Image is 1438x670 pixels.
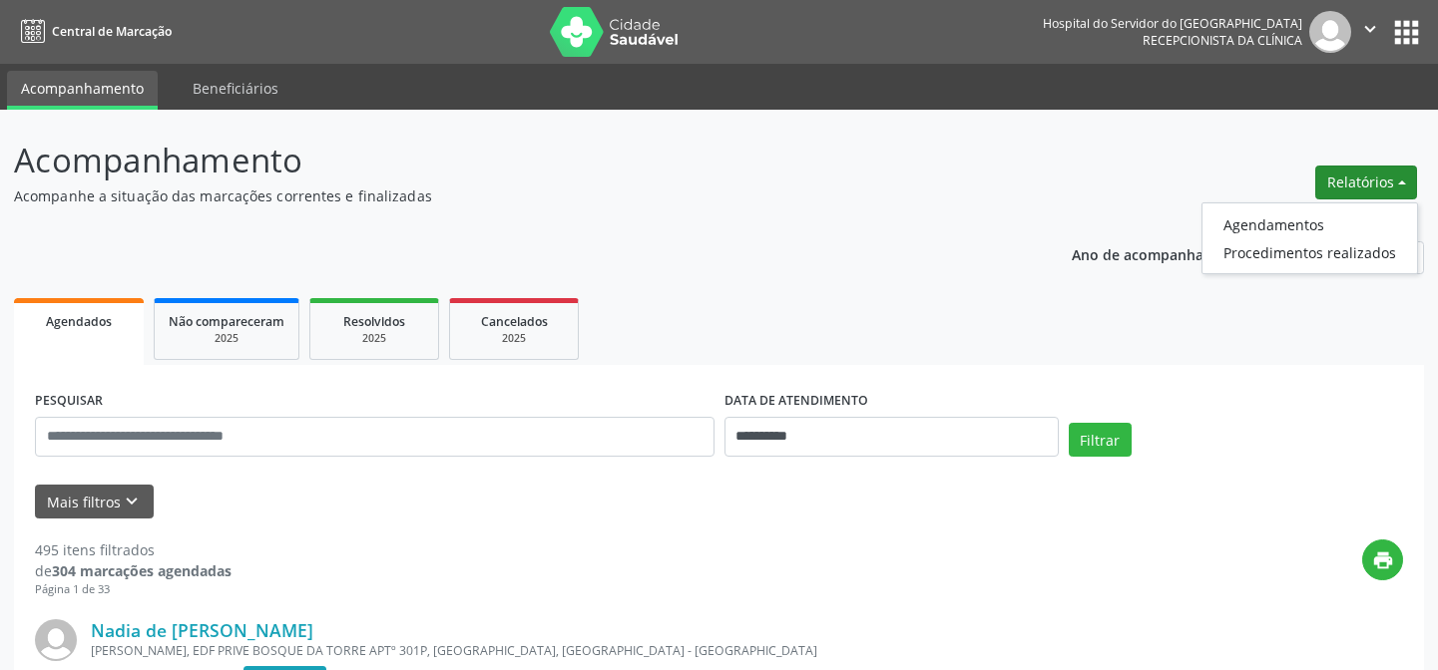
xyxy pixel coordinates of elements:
img: img [1309,11,1351,53]
button: Relatórios [1315,166,1417,199]
div: de [35,560,232,581]
label: PESQUISAR [35,386,103,417]
i:  [1359,18,1381,40]
a: Central de Marcação [14,15,172,48]
div: [PERSON_NAME], EDF PRIVE BOSQUE DA TORRE APTº 301P, [GEOGRAPHIC_DATA], [GEOGRAPHIC_DATA] - [GEOGR... [91,642,1104,659]
span: Agendados [46,313,112,330]
a: Agendamentos [1202,210,1417,238]
button: apps [1389,15,1424,50]
button: print [1362,539,1403,580]
strong: 304 marcações agendadas [52,561,232,580]
button: Mais filtroskeyboard_arrow_down [35,485,154,519]
span: Cancelados [481,313,548,330]
span: Recepcionista da clínica [1143,32,1302,49]
div: Hospital do Servidor do [GEOGRAPHIC_DATA] [1043,15,1302,32]
div: 2025 [169,331,284,346]
a: Beneficiários [179,71,292,106]
div: 495 itens filtrados [35,539,232,560]
span: Central de Marcação [52,23,172,40]
button: Filtrar [1069,423,1132,457]
p: Acompanhamento [14,136,1001,185]
img: img [35,619,77,661]
ul: Relatórios [1201,202,1418,274]
span: Resolvidos [343,313,405,330]
div: Página 1 de 33 [35,581,232,598]
i: print [1372,549,1394,571]
p: Ano de acompanhamento [1072,241,1248,266]
div: 2025 [464,331,564,346]
i: keyboard_arrow_down [121,491,143,512]
p: Acompanhe a situação das marcações correntes e finalizadas [14,185,1001,206]
button:  [1351,11,1389,53]
a: Nadia de [PERSON_NAME] [91,619,313,641]
label: DATA DE ATENDIMENTO [724,386,868,417]
span: Não compareceram [169,313,284,330]
a: Procedimentos realizados [1202,238,1417,266]
div: 2025 [324,331,424,346]
a: Acompanhamento [7,71,158,110]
